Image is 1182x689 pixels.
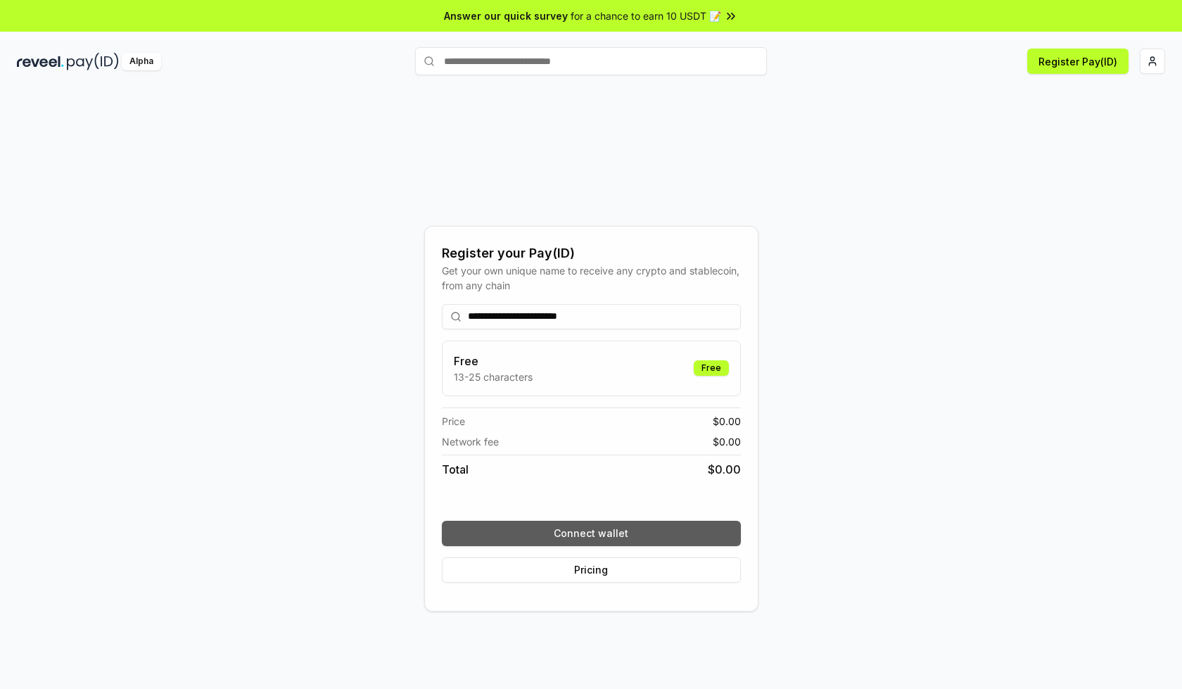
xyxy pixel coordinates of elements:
span: $ 0.00 [708,461,741,478]
h3: Free [454,353,533,369]
div: Get your own unique name to receive any crypto and stablecoin, from any chain [442,263,741,293]
span: $ 0.00 [713,414,741,429]
img: reveel_dark [17,53,64,70]
span: Total [442,461,469,478]
img: pay_id [67,53,119,70]
div: Register your Pay(ID) [442,244,741,263]
button: Register Pay(ID) [1027,49,1129,74]
span: Price [442,414,465,429]
span: $ 0.00 [713,434,741,449]
button: Connect wallet [442,521,741,546]
span: Answer our quick survey [444,8,568,23]
p: 13-25 characters [454,369,533,384]
button: Pricing [442,557,741,583]
span: Network fee [442,434,499,449]
div: Alpha [122,53,161,70]
div: Free [694,360,729,376]
span: for a chance to earn 10 USDT 📝 [571,8,721,23]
